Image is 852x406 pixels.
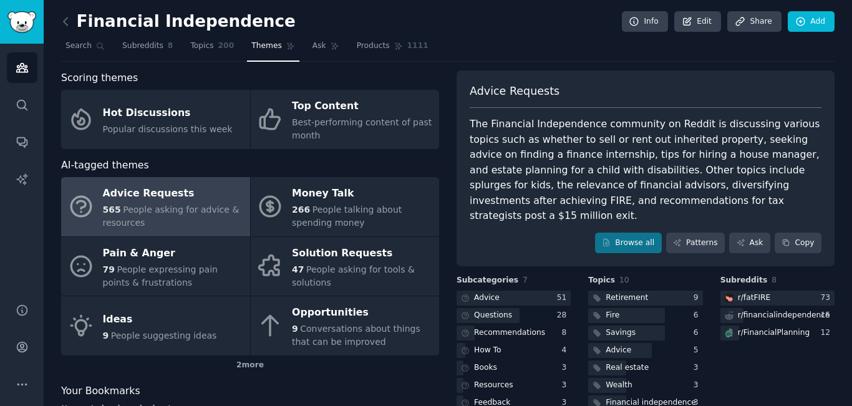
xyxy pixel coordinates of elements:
[122,41,163,52] span: Subreddits
[292,324,298,334] span: 9
[457,291,571,306] a: Advice51
[65,41,92,52] span: Search
[588,378,702,394] a: Wealth3
[820,327,835,339] div: 12
[588,275,615,286] span: Topics
[606,362,649,374] div: Real estate
[557,310,571,321] div: 28
[292,97,433,117] div: Top Content
[820,310,835,321] div: 15
[357,41,390,52] span: Products
[562,380,571,391] div: 3
[457,326,571,341] a: Recommendations8
[251,237,440,296] a: Solution Requests47People asking for tools & solutions
[720,326,835,341] a: FinancialPlanningr/FinancialPlanning12
[694,292,703,304] div: 9
[312,41,326,52] span: Ask
[457,360,571,376] a: Books3
[292,324,420,347] span: Conversations about things that can be improved
[251,41,282,52] span: Themes
[292,205,310,215] span: 266
[694,327,703,339] div: 6
[292,264,304,274] span: 47
[61,237,250,296] a: Pain & Anger79People expressing pain points & frustrations
[725,294,733,302] img: fatFIRE
[729,233,770,254] a: Ask
[103,309,217,329] div: Ideas
[292,303,433,323] div: Opportunities
[474,327,545,339] div: Recommendations
[474,292,500,304] div: Advice
[666,233,725,254] a: Patterns
[308,36,344,62] a: Ask
[218,41,235,52] span: 200
[474,310,512,321] div: Questions
[470,84,559,99] span: Advice Requests
[61,36,109,62] a: Search
[186,36,238,62] a: Topics200
[720,308,835,324] a: r/financialindependence15
[775,233,821,254] button: Copy
[292,243,433,263] div: Solution Requests
[118,36,177,62] a: Subreddits8
[720,291,835,306] a: fatFIREr/fatFIRE73
[725,329,733,337] img: FinancialPlanning
[694,380,703,391] div: 3
[720,275,768,286] span: Subreddits
[606,292,648,304] div: Retirement
[103,205,121,215] span: 565
[61,158,149,173] span: AI-tagged themes
[470,117,821,224] div: The Financial Independence community on Reddit is discussing various topics such as whether to se...
[606,380,632,391] div: Wealth
[61,177,250,236] a: Advice Requests565People asking for advice & resources
[168,41,173,52] span: 8
[606,327,636,339] div: Savings
[474,362,497,374] div: Books
[251,90,440,149] a: Top ContentBest-performing content of past month
[606,345,631,356] div: Advice
[292,264,415,288] span: People asking for tools & solutions
[622,11,668,32] a: Info
[61,355,439,375] div: 2 more
[292,117,432,140] span: Best-performing content of past month
[474,380,513,391] div: Resources
[61,70,138,86] span: Scoring themes
[190,41,213,52] span: Topics
[457,308,571,324] a: Questions28
[772,276,777,284] span: 8
[103,264,115,274] span: 79
[103,331,109,341] span: 9
[562,345,571,356] div: 4
[292,205,402,228] span: People talking about spending money
[727,11,781,32] a: Share
[738,310,830,321] div: r/ financialindependence
[407,41,428,52] span: 1111
[474,345,501,356] div: How To
[61,384,140,399] span: Your Bookmarks
[588,326,702,341] a: Savings6
[103,184,244,204] div: Advice Requests
[7,11,36,33] img: GummySearch logo
[588,291,702,306] a: Retirement9
[557,292,571,304] div: 51
[352,36,433,62] a: Products1111
[457,275,518,286] span: Subcategories
[61,12,296,32] h2: Financial Independence
[61,90,250,149] a: Hot DiscussionsPopular discussions this week
[738,327,810,339] div: r/ FinancialPlanning
[588,308,702,324] a: Fire6
[694,345,703,356] div: 5
[251,177,440,236] a: Money Talk266People talking about spending money
[674,11,721,32] a: Edit
[103,103,233,123] div: Hot Discussions
[588,360,702,376] a: Real estate3
[111,331,217,341] span: People suggesting ideas
[694,362,703,374] div: 3
[103,264,218,288] span: People expressing pain points & frustrations
[738,292,771,304] div: r/ fatFIRE
[103,243,244,263] div: Pain & Anger
[820,292,835,304] div: 73
[606,310,619,321] div: Fire
[562,327,571,339] div: 8
[103,124,233,134] span: Popular discussions this week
